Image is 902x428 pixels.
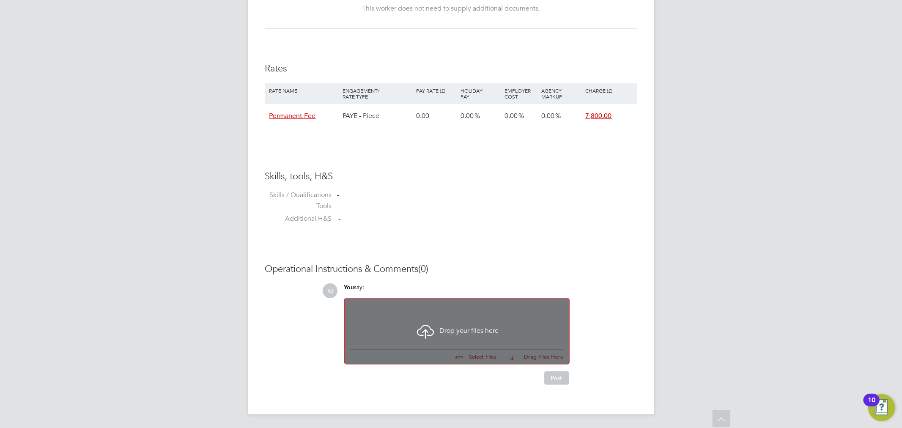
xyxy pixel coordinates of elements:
div: 10 [868,400,875,411]
h3: Skills, tools, H&S [265,170,637,183]
span: KJ [323,283,338,298]
span: You [344,284,354,291]
div: Rate Name [267,83,341,98]
div: say: [344,283,570,298]
span: - [339,215,341,223]
div: Charge (£) [584,83,635,98]
div: PAYE - Piece [341,104,414,128]
span: Permanent Fee [269,112,316,120]
span: (0) [419,263,429,274]
button: Open Resource Center, 10 new notifications [868,394,895,421]
label: Additional H&S [265,214,332,223]
div: 0.00 [414,104,458,128]
h3: Operational Instructions & Comments [265,263,637,275]
div: Employer Cost [502,83,539,104]
div: Holiday Pay [458,83,502,104]
div: Agency Markup [539,83,583,104]
div: This worker does not need to supply additional documents. [274,4,629,13]
span: - [339,202,341,211]
div: Engagement/ Rate Type [341,83,414,104]
button: Post [544,371,569,385]
span: 0.00 [504,112,518,120]
span: 7,800.00 [586,112,612,120]
h3: Rates [265,63,637,75]
label: Skills / Qualifications [265,191,332,200]
div: - [337,191,637,200]
label: Tools [265,202,332,211]
button: Drag Files Here [504,348,564,366]
span: 0.00 [541,112,554,120]
span: 0.00 [461,112,474,120]
div: Pay Rate (£) [414,83,458,98]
